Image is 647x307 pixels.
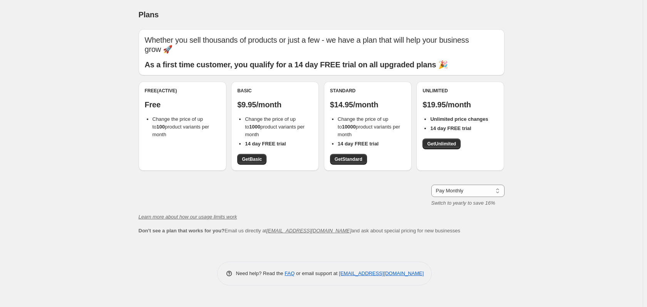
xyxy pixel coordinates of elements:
[139,228,460,234] span: Email us directly at and ask about special pricing for new businesses
[295,270,339,276] span: or email support at
[237,100,313,109] p: $9.95/month
[153,116,209,137] span: Change the price of up to product variants per month
[267,228,351,234] a: [EMAIL_ADDRESS][DOMAIN_NAME]
[242,156,262,162] span: Get Basic
[237,154,267,165] a: GetBasic
[249,124,260,130] b: 1000
[431,200,495,206] i: Switch to yearly to save 16%
[245,141,286,147] b: 14 day FREE trial
[236,270,285,276] span: Need help? Read the
[285,270,295,276] a: FAQ
[338,141,379,147] b: 14 day FREE trial
[430,116,488,122] b: Unlimited price changes
[156,124,165,130] b: 100
[430,125,471,131] b: 14 day FREE trial
[330,154,367,165] a: GetStandard
[427,141,456,147] span: Get Unlimited
[330,88,406,94] div: Standard
[145,35,498,54] p: Whether you sell thousands of products or just a few - we have a plan that will help your busines...
[139,228,225,234] b: Don't see a plan that works for you?
[145,88,220,94] div: Free (Active)
[139,10,159,19] span: Plans
[335,156,362,162] span: Get Standard
[422,138,461,149] a: GetUnlimited
[245,116,305,137] span: Change the price of up to product variants per month
[339,270,424,276] a: [EMAIL_ADDRESS][DOMAIN_NAME]
[330,100,406,109] p: $14.95/month
[342,124,356,130] b: 10000
[139,214,237,220] a: Learn more about how our usage limits work
[145,60,448,69] b: As a first time customer, you qualify for a 14 day FREE trial on all upgraded plans 🎉
[145,100,220,109] p: Free
[338,116,400,137] span: Change the price of up to product variants per month
[422,100,498,109] p: $19.95/month
[237,88,313,94] div: Basic
[422,88,498,94] div: Unlimited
